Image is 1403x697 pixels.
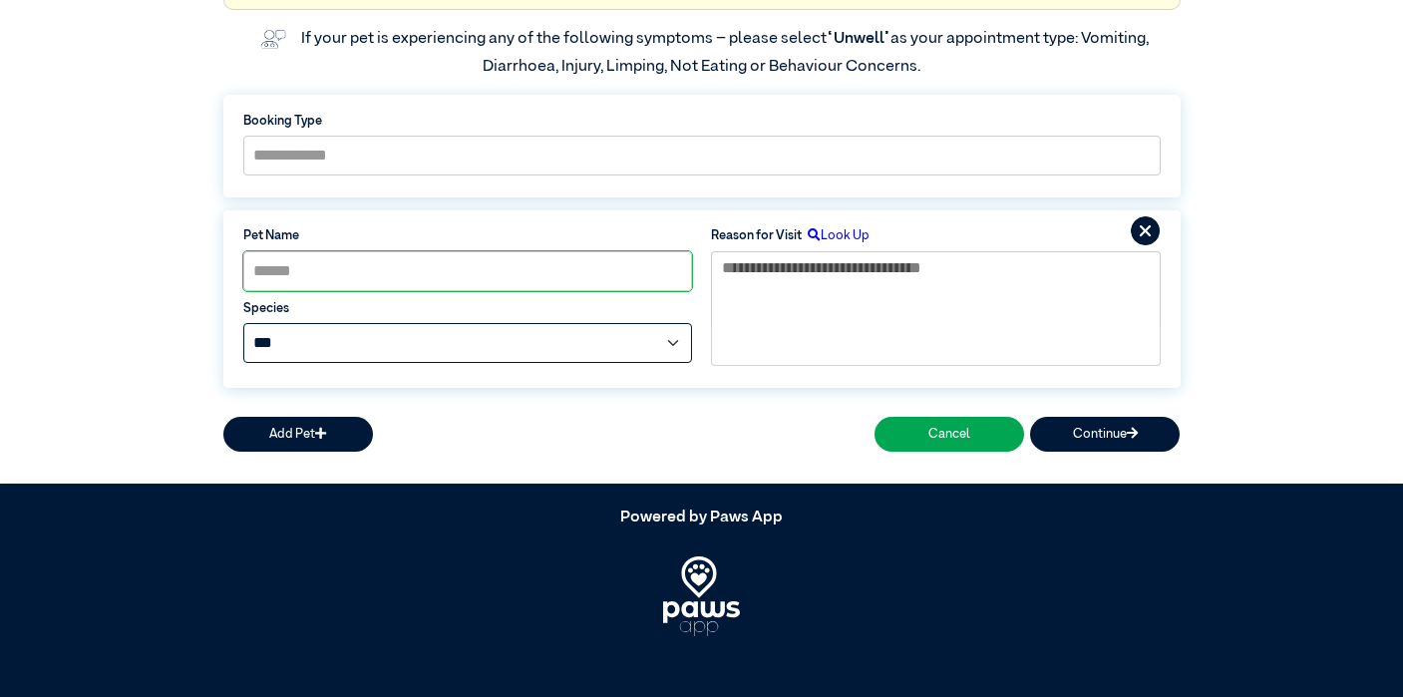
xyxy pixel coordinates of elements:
label: Booking Type [243,112,1161,131]
label: If your pet is experiencing any of the following symptoms – please select as your appointment typ... [301,31,1152,75]
label: Look Up [802,226,870,245]
h5: Powered by Paws App [223,509,1181,527]
label: Reason for Visit [711,226,802,245]
img: vet [254,23,292,55]
label: Species [243,299,692,318]
button: Continue [1030,417,1180,452]
img: PawsApp [663,556,740,636]
label: Pet Name [243,226,692,245]
span: “Unwell” [827,31,890,47]
button: Add Pet [223,417,373,452]
button: Cancel [875,417,1024,452]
